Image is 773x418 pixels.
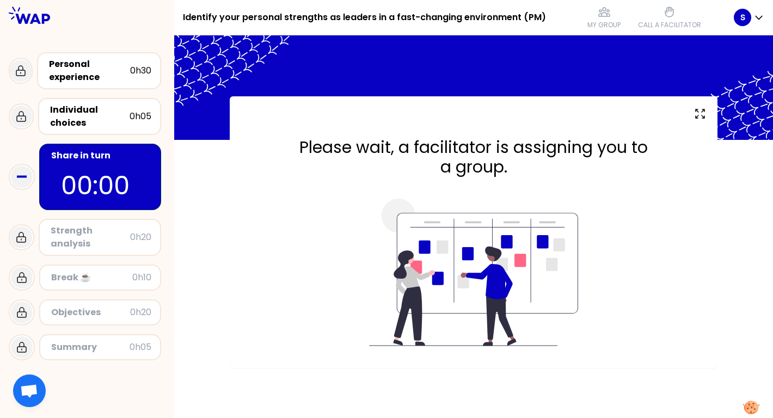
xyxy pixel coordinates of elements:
[634,1,705,34] button: Call a facilitator
[251,138,696,177] h2: Please wait, a facilitator is assigning you to a group.
[130,341,151,354] div: 0h05
[51,271,132,284] div: Break ☕️
[61,167,139,205] p: 00:00
[132,271,151,284] div: 0h10
[583,1,625,34] button: My group
[130,110,151,123] div: 0h05
[587,21,621,29] p: My group
[734,9,764,26] button: S
[51,224,130,250] div: Strength analysis
[740,12,745,23] p: S
[13,374,46,407] div: Open chat
[51,149,151,162] div: Share in turn
[50,103,130,130] div: Individual choices
[51,306,130,319] div: Objectives
[638,21,701,29] p: Call a facilitator
[130,64,151,77] div: 0h30
[130,231,151,244] div: 0h20
[130,306,151,319] div: 0h20
[49,58,130,84] div: Personal experience
[51,341,130,354] div: Summary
